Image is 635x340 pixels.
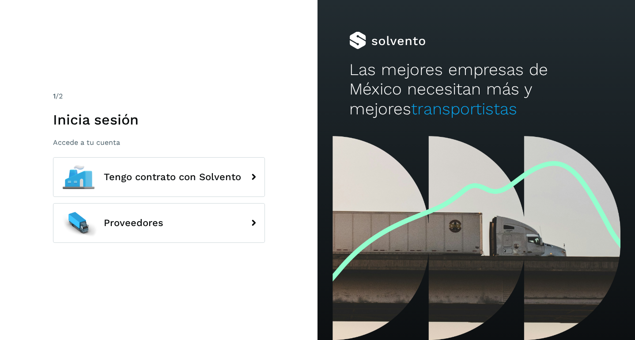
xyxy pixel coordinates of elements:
[53,91,265,102] div: /2
[411,99,517,118] span: transportistas
[104,218,163,228] span: Proveedores
[53,138,265,147] p: Accede a tu cuenta
[53,92,56,100] span: 1
[53,157,265,197] button: Tengo contrato con Solvento
[349,60,603,119] h2: Las mejores empresas de México necesitan más y mejores
[53,111,265,128] h1: Inicia sesión
[53,203,265,243] button: Proveedores
[104,172,241,182] span: Tengo contrato con Solvento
